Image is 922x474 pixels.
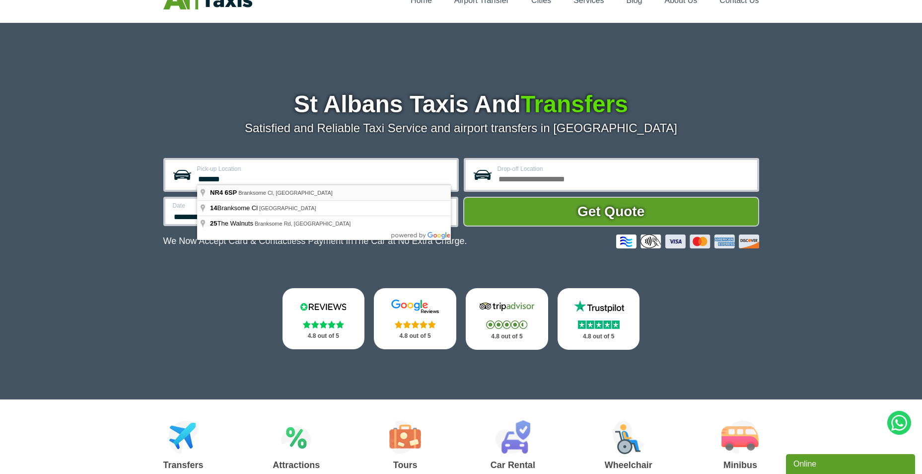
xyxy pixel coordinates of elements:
label: Drop-off Location [497,166,751,172]
a: Reviews.io Stars 4.8 out of 5 [283,288,365,349]
label: Pick-up Location [197,166,451,172]
span: The Walnuts [210,220,255,227]
span: The Car at No Extra Charge. [353,236,467,246]
img: Credit And Debit Cards [616,235,759,248]
img: Stars [578,320,620,329]
h3: Attractions [273,461,320,470]
span: 25 [210,220,217,227]
h3: Tours [389,461,421,470]
button: Get Quote [463,197,759,227]
span: Transfers [521,91,628,117]
p: 4.8 out of 5 [568,330,629,343]
img: Google [385,299,445,314]
img: Trustpilot [569,299,629,314]
h3: Minibus [721,461,759,470]
img: Minibus [721,420,759,454]
img: Reviews.io [293,299,353,314]
p: We Now Accept Card & Contactless Payment In [163,236,467,246]
a: Trustpilot Stars 4.8 out of 5 [558,288,640,350]
img: Stars [395,320,436,328]
span: Branksome Cl, [GEOGRAPHIC_DATA] [238,190,333,196]
img: Stars [486,320,527,329]
img: Airport Transfers [168,420,199,454]
h3: Transfers [163,461,204,470]
span: Branksome Rd, [GEOGRAPHIC_DATA] [255,221,351,227]
span: [GEOGRAPHIC_DATA] [259,205,316,211]
h3: Car Rental [491,461,535,470]
a: Google Stars 4.8 out of 5 [374,288,456,349]
span: 14 [210,204,217,212]
a: Tripadvisor Stars 4.8 out of 5 [466,288,548,350]
h3: Wheelchair [605,461,652,470]
span: Branksome Cl [210,204,259,212]
p: 4.8 out of 5 [385,330,445,342]
img: Wheelchair [613,420,644,454]
img: Stars [303,320,344,328]
img: Attractions [281,420,311,454]
p: 4.8 out of 5 [293,330,354,342]
label: Date [173,203,300,209]
h1: St Albans Taxis And [163,92,759,116]
iframe: chat widget [786,452,917,474]
p: Satisfied and Reliable Taxi Service and airport transfers in [GEOGRAPHIC_DATA] [163,121,759,135]
p: 4.8 out of 5 [477,330,537,343]
img: Tours [389,420,421,454]
img: Tripadvisor [477,299,537,314]
span: NR4 6SP [210,189,237,196]
img: Car Rental [495,420,530,454]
